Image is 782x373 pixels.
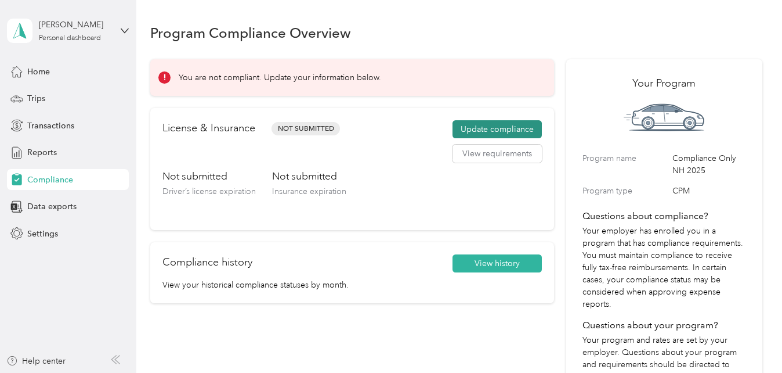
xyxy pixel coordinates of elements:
[27,120,74,132] span: Transactions
[717,308,782,373] iframe: Everlance-gr Chat Button Frame
[582,225,745,310] p: Your employer has enrolled you in a program that has compliance requirements. You must maintain c...
[272,169,346,184] h3: Not submitted
[162,186,256,196] span: Driver’s license expiration
[39,35,101,42] div: Personal dashboard
[27,92,45,105] span: Trips
[452,120,542,139] button: Update compliance
[582,152,668,177] label: Program name
[179,71,381,84] p: You are not compliant. Update your information below.
[672,185,745,197] span: CPM
[162,254,252,270] h2: Compliance history
[452,254,542,273] button: View history
[27,66,50,78] span: Home
[162,169,256,184] h3: Not submitted
[452,145,542,163] button: View requirements
[272,186,346,196] span: Insurance expiration
[582,209,745,223] h4: Questions about compliance?
[582,76,745,91] h2: Your Program
[271,122,340,135] span: Not Submitted
[39,19,111,31] div: [PERSON_NAME]
[6,355,66,367] button: Help center
[672,152,745,177] span: Compliance Only NH 2025
[582,185,668,197] label: Program type
[582,318,745,332] h4: Questions about your program?
[27,228,58,240] span: Settings
[27,200,77,213] span: Data exports
[162,279,542,291] p: View your historical compliance statuses by month.
[27,146,57,159] span: Reports
[150,27,351,39] h1: Program Compliance Overview
[27,174,73,186] span: Compliance
[162,120,255,136] h2: License & Insurance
